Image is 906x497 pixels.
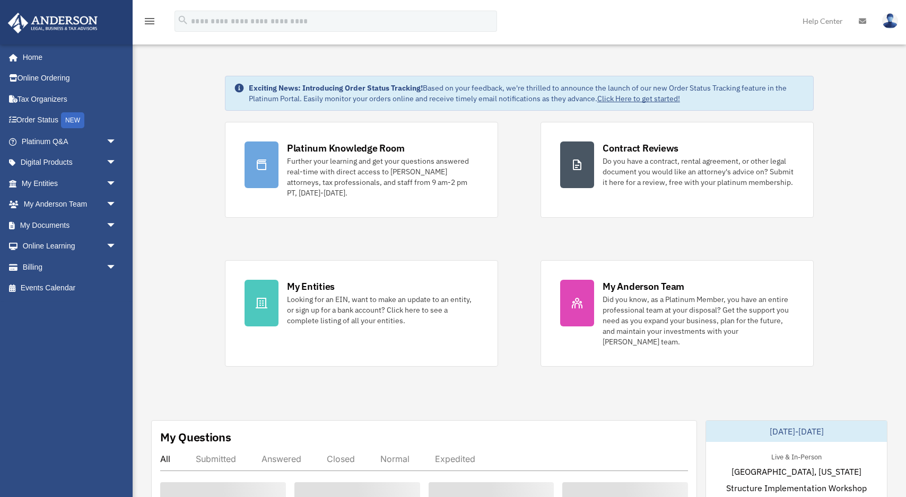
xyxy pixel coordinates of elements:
a: Events Calendar [7,278,133,299]
div: All [160,454,170,464]
a: Click Here to get started! [597,94,680,103]
div: Closed [327,454,355,464]
span: Structure Implementation Workshop [726,482,867,494]
span: arrow_drop_down [106,236,127,258]
span: arrow_drop_down [106,194,127,216]
div: Submitted [196,454,236,464]
i: search [177,14,189,26]
div: My Anderson Team [603,280,684,293]
a: Online Ordering [7,68,133,89]
span: [GEOGRAPHIC_DATA], [US_STATE] [731,465,861,478]
a: My Documentsarrow_drop_down [7,215,133,236]
span: arrow_drop_down [106,256,127,278]
a: Tax Organizers [7,88,133,110]
div: Did you know, as a Platinum Member, you have an entire professional team at your disposal? Get th... [603,294,794,347]
i: menu [143,15,156,28]
a: My Anderson Team Did you know, as a Platinum Member, you have an entire professional team at your... [541,260,814,367]
span: arrow_drop_down [106,215,127,236]
div: My Questions [160,429,231,445]
span: arrow_drop_down [106,152,127,174]
div: Answered [262,454,301,464]
div: Normal [380,454,410,464]
div: Do you have a contract, rental agreement, or other legal document you would like an attorney's ad... [603,156,794,188]
a: Billingarrow_drop_down [7,256,133,278]
a: menu [143,19,156,28]
div: Further your learning and get your questions answered real-time with direct access to [PERSON_NAM... [287,156,478,198]
a: Digital Productsarrow_drop_down [7,152,133,173]
a: My Anderson Teamarrow_drop_down [7,194,133,215]
a: Order StatusNEW [7,110,133,131]
a: My Entities Looking for an EIN, want to make an update to an entity, or sign up for a bank accoun... [225,260,498,367]
div: NEW [61,112,84,128]
span: arrow_drop_down [106,173,127,194]
img: User Pic [882,13,898,29]
a: Platinum Q&Aarrow_drop_down [7,131,133,152]
span: arrow_drop_down [106,131,127,153]
div: [DATE]-[DATE] [706,421,887,442]
div: Expedited [435,454,475,464]
div: My Entities [287,280,335,293]
a: Platinum Knowledge Room Further your learning and get your questions answered real-time with dire... [225,122,498,218]
div: Based on your feedback, we're thrilled to announce the launch of our new Order Status Tracking fe... [249,83,805,104]
img: Anderson Advisors Platinum Portal [5,13,101,33]
a: Contract Reviews Do you have a contract, rental agreement, or other legal document you would like... [541,122,814,218]
div: Live & In-Person [763,450,830,461]
strong: Exciting News: Introducing Order Status Tracking! [249,83,423,93]
a: My Entitiesarrow_drop_down [7,173,133,194]
div: Contract Reviews [603,141,678,155]
a: Online Learningarrow_drop_down [7,236,133,257]
div: Looking for an EIN, want to make an update to an entity, or sign up for a bank account? Click her... [287,294,478,326]
div: Platinum Knowledge Room [287,141,405,155]
a: Home [7,47,127,68]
